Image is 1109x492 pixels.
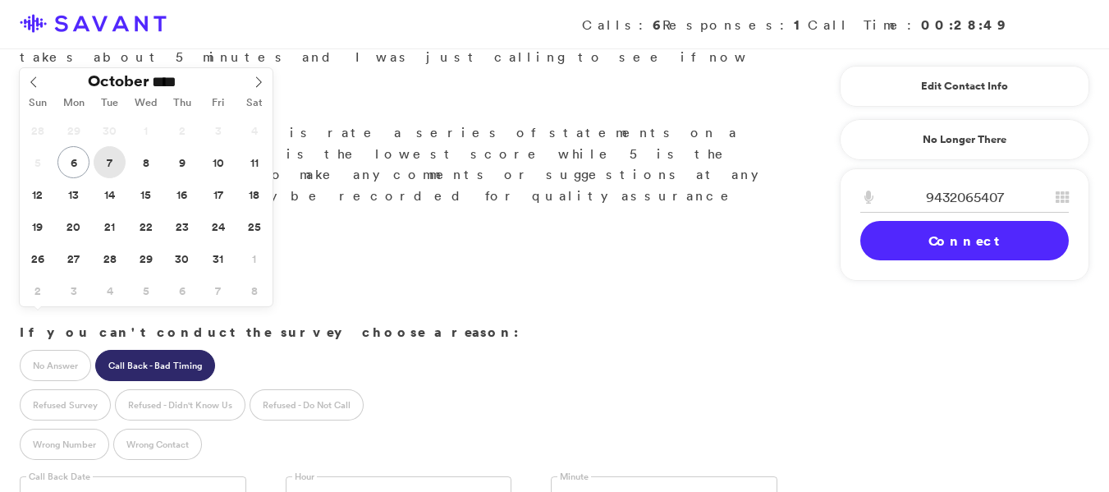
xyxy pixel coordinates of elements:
span: October 16, 2025 [166,178,198,210]
label: Wrong Number [20,429,109,460]
a: Edit Contact Info [860,73,1069,99]
span: October 1, 2025 [130,114,162,146]
span: October 30, 2025 [166,242,198,274]
span: October 11, 2025 [238,146,270,178]
span: November 2, 2025 [21,274,53,306]
label: Minute [557,471,591,483]
span: October 23, 2025 [166,210,198,242]
span: October 13, 2025 [57,178,89,210]
strong: If you can't conduct the survey choose a reason: [20,323,519,341]
label: Refused - Didn't Know Us [115,389,245,421]
p: Great. What you'll do is rate a series of statements on a scale of 1 to 5. 1 is the lowest score ... [20,101,777,228]
span: Mon [56,98,92,108]
span: September 29, 2025 [57,114,89,146]
label: Refused - Do Not Call [250,389,364,421]
span: October 20, 2025 [57,210,89,242]
span: October 21, 2025 [94,210,126,242]
span: Sat [236,98,273,108]
input: Year [149,73,209,90]
label: Hour [292,471,317,483]
span: Thu [164,98,200,108]
strong: 1 [794,16,808,34]
span: October 2, 2025 [166,114,198,146]
span: October 19, 2025 [21,210,53,242]
label: Call Back Date [26,471,93,483]
span: October 5, 2025 [21,146,53,178]
label: Refused Survey [20,389,111,421]
span: October 15, 2025 [130,178,162,210]
span: October 8, 2025 [130,146,162,178]
span: October 4, 2025 [238,114,270,146]
span: November 3, 2025 [57,274,89,306]
span: September 30, 2025 [94,114,126,146]
span: October 28, 2025 [94,242,126,274]
a: No Longer There [840,119,1089,160]
span: November 1, 2025 [238,242,270,274]
span: October 18, 2025 [238,178,270,210]
span: October 27, 2025 [57,242,89,274]
span: October 7, 2025 [94,146,126,178]
span: October 24, 2025 [202,210,234,242]
span: October 26, 2025 [21,242,53,274]
span: October 9, 2025 [166,146,198,178]
span: November 8, 2025 [238,274,270,306]
span: October 29, 2025 [130,242,162,274]
span: October 31, 2025 [202,242,234,274]
span: October 6, 2025 [57,146,89,178]
strong: 00:28:49 [921,16,1007,34]
span: September 28, 2025 [21,114,53,146]
span: November 6, 2025 [166,274,198,306]
span: October 17, 2025 [202,178,234,210]
strong: 6 [653,16,662,34]
span: October 14, 2025 [94,178,126,210]
span: November 5, 2025 [130,274,162,306]
span: October 22, 2025 [130,210,162,242]
a: Connect [860,221,1069,260]
span: October 10, 2025 [202,146,234,178]
span: October 12, 2025 [21,178,53,210]
span: Wed [128,98,164,108]
label: No Answer [20,350,91,381]
span: October 3, 2025 [202,114,234,146]
span: Sun [20,98,56,108]
span: Fri [200,98,236,108]
span: October [88,73,149,89]
span: October 25, 2025 [238,210,270,242]
span: Tue [92,98,128,108]
label: Wrong Contact [113,429,202,460]
span: November 7, 2025 [202,274,234,306]
span: November 4, 2025 [94,274,126,306]
label: Call Back - Bad Timing [95,350,215,381]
